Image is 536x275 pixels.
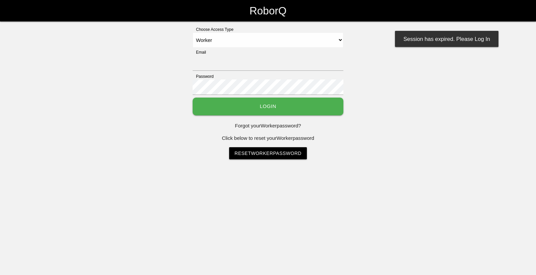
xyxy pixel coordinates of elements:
button: Login [193,98,343,115]
label: Choose Access Type [193,26,233,33]
label: Password [193,73,214,79]
p: Click below to reset your Worker password [193,134,343,142]
a: ResetWorkerPassword [229,147,307,159]
div: Session has expired. Please Log In [395,31,498,47]
p: Forgot your Worker password? [193,122,343,130]
label: Email [193,49,206,55]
